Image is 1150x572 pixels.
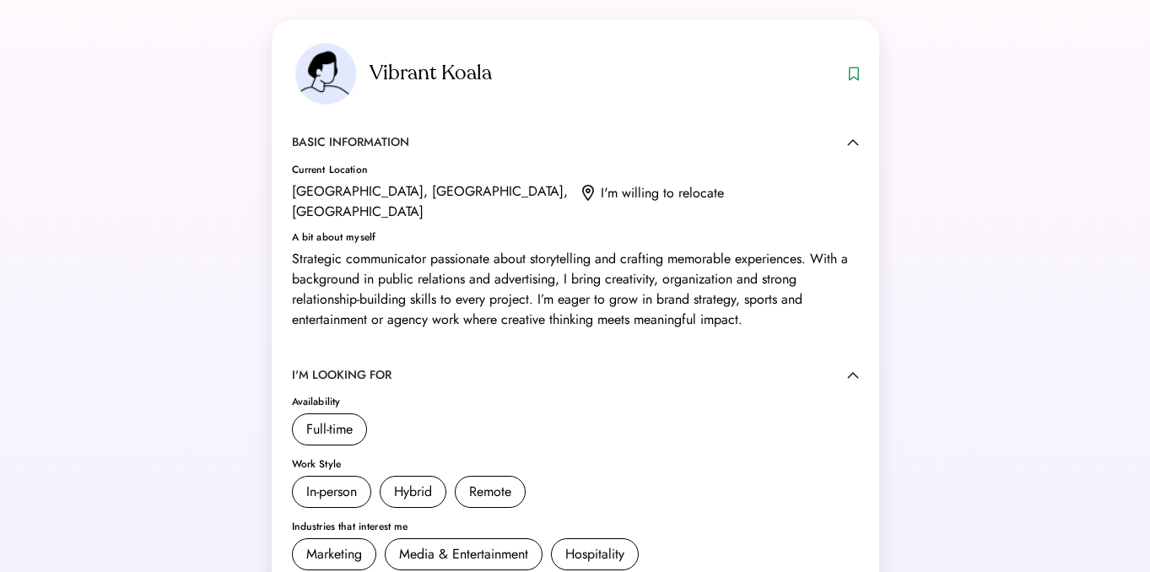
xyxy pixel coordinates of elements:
[565,544,624,564] div: Hospitality
[292,397,859,407] div: Availability
[292,181,569,222] div: [GEOGRAPHIC_DATA], [GEOGRAPHIC_DATA], [GEOGRAPHIC_DATA]
[601,183,724,203] div: I'm willing to relocate
[306,544,362,564] div: Marketing
[292,249,859,330] div: Strategic communicator passionate about storytelling and crafting memorable experiences. With a b...
[847,371,859,379] img: caret-up.svg
[292,521,859,532] div: Industries that interest me
[847,138,859,146] img: caret-up.svg
[292,40,359,107] img: employer-headshot-placeholder.png
[292,232,859,242] div: A bit about myself
[370,60,839,87] div: Vibrant Koala
[306,419,353,440] div: Full-time
[399,544,528,564] div: Media & Entertainment
[292,134,409,151] div: BASIC INFORMATION
[292,165,569,175] div: Current Location
[849,67,859,81] img: bookmark.svg
[292,459,859,469] div: Work Style
[394,482,432,502] div: Hybrid
[469,482,511,502] div: Remote
[582,185,594,202] img: location.svg
[292,367,391,384] div: I'M LOOKING FOR
[306,482,357,502] div: In-person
